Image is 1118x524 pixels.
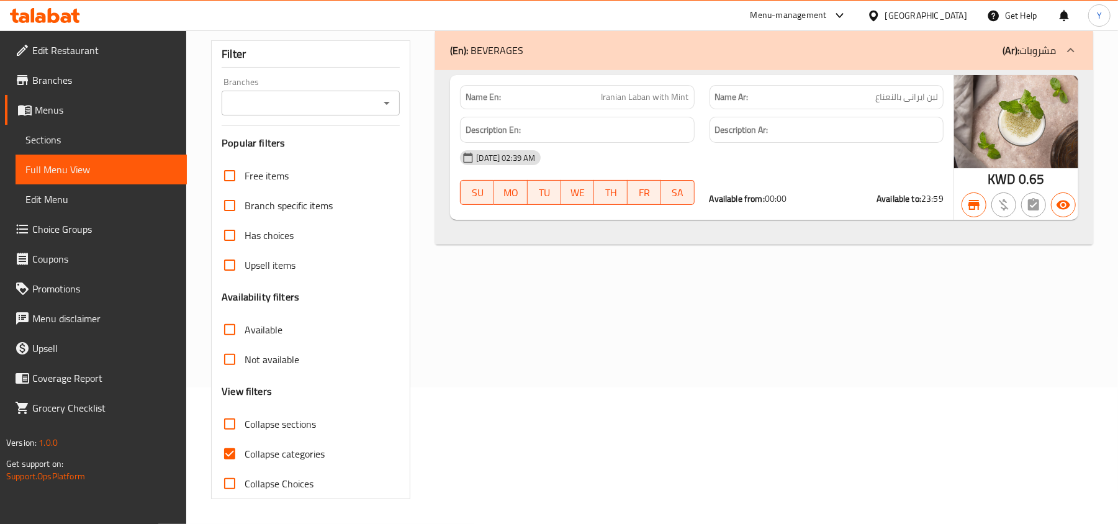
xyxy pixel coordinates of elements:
[877,191,921,207] strong: Available to:
[661,180,695,205] button: SA
[466,122,521,138] strong: Description En:
[6,456,63,472] span: Get support on:
[751,8,827,23] div: Menu-management
[222,384,272,399] h3: View filters
[378,94,395,112] button: Open
[38,435,58,451] span: 1.0.0
[1019,167,1045,191] span: 0.65
[885,9,967,22] div: [GEOGRAPHIC_DATA]
[450,41,468,60] b: (En):
[32,311,177,326] span: Menu disclaimer
[245,168,289,183] span: Free items
[715,122,769,138] strong: Description Ar:
[25,132,177,147] span: Sections
[245,322,282,337] span: Available
[6,468,85,484] a: Support.OpsPlatform
[435,30,1093,70] div: (En): BEVERAGES(Ar):مشروبات
[32,73,177,88] span: Branches
[6,435,37,451] span: Version:
[466,184,489,202] span: SU
[222,290,299,304] h3: Availability filters
[466,91,501,104] strong: Name En:
[5,393,187,423] a: Grocery Checklist
[715,91,749,104] strong: Name Ar:
[5,214,187,244] a: Choice Groups
[5,333,187,363] a: Upsell
[471,152,540,164] span: [DATE] 02:39 AM
[602,91,689,104] span: Iranian Laban with Mint
[633,184,656,202] span: FR
[245,446,325,461] span: Collapse categories
[528,180,561,205] button: TU
[954,75,1078,168] img: blob_637608219537816889
[1021,192,1046,217] button: Not has choices
[991,192,1016,217] button: Purchased item
[16,155,187,184] a: Full Menu View
[875,91,938,104] span: لبن ايرانى بالنعناع
[32,251,177,266] span: Coupons
[710,191,765,207] strong: Available from:
[16,184,187,214] a: Edit Menu
[25,162,177,177] span: Full Menu View
[222,41,400,68] div: Filter
[1097,9,1102,22] span: Y
[1003,43,1056,58] p: مشروبات
[222,136,400,150] h3: Popular filters
[245,198,333,213] span: Branch specific items
[16,125,187,155] a: Sections
[245,228,294,243] span: Has choices
[5,363,187,393] a: Coverage Report
[32,400,177,415] span: Grocery Checklist
[32,43,177,58] span: Edit Restaurant
[666,184,690,202] span: SA
[32,371,177,386] span: Coverage Report
[5,244,187,274] a: Coupons
[245,417,316,431] span: Collapse sections
[5,35,187,65] a: Edit Restaurant
[499,184,523,202] span: MO
[1003,41,1019,60] b: (Ar):
[599,184,623,202] span: TH
[5,304,187,333] a: Menu disclaimer
[594,180,628,205] button: TH
[435,70,1093,245] div: (En): BEVERAGES(Ar):مشروبات
[988,167,1016,191] span: KWD
[32,341,177,356] span: Upsell
[5,65,187,95] a: Branches
[32,222,177,237] span: Choice Groups
[32,281,177,296] span: Promotions
[566,184,590,202] span: WE
[245,476,313,491] span: Collapse Choices
[5,95,187,125] a: Menus
[450,43,523,58] p: BEVERAGES
[1051,192,1076,217] button: Available
[533,184,556,202] span: TU
[765,191,787,207] span: 00:00
[25,192,177,207] span: Edit Menu
[5,274,187,304] a: Promotions
[460,180,494,205] button: SU
[561,180,595,205] button: WE
[245,258,295,273] span: Upsell items
[628,180,661,205] button: FR
[494,180,528,205] button: MO
[35,102,177,117] span: Menus
[921,191,944,207] span: 23:59
[245,352,299,367] span: Not available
